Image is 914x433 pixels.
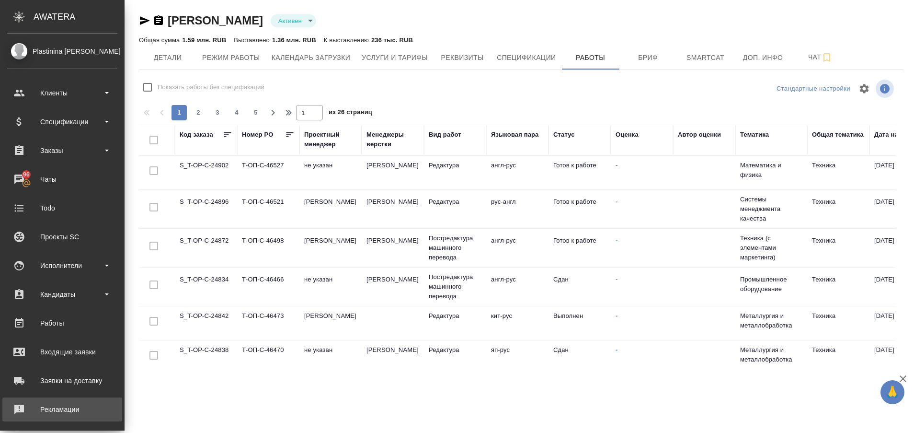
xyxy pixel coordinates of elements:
[7,230,117,244] div: Проекты SC
[486,340,548,374] td: яп-рус
[616,237,617,244] a: -
[145,52,191,64] span: Детали
[807,192,869,226] td: Техника
[371,36,413,44] p: 236 тыс. RUB
[812,130,864,140] div: Общая тематика
[168,14,263,27] a: [PERSON_NAME]
[362,231,424,265] td: [PERSON_NAME]
[740,275,802,294] p: Промышленное оборудование
[175,340,237,374] td: S_T-OP-C-24838
[7,172,117,187] div: Чаты
[158,82,264,92] span: Показать работы без спецификаций
[807,231,869,265] td: Техника
[237,270,299,304] td: Т-ОП-С-46466
[234,36,272,44] p: Выставлено
[275,17,305,25] button: Активен
[548,231,611,265] td: Готов к работе
[304,130,357,149] div: Проектный менеджер
[210,105,225,120] button: 3
[740,130,769,140] div: Тематика
[548,270,611,304] td: Сдан
[616,312,617,319] a: -
[874,130,913,140] div: Дата начала
[248,105,263,120] button: 5
[237,340,299,374] td: Т-ОП-С-46470
[486,231,548,265] td: англ-рус
[740,345,802,364] p: Металлургия и металлобработка
[139,36,182,44] p: Общая сумма
[7,115,117,129] div: Спецификации
[7,258,117,273] div: Исполнители
[2,167,122,191] a: 96Чаты
[429,130,461,140] div: Вид работ
[299,340,362,374] td: не указан
[548,156,611,189] td: Готов к работе
[616,162,617,169] a: -
[237,231,299,265] td: Т-ОП-С-46498
[2,196,122,220] a: Todo
[486,270,548,304] td: англ-рус
[7,143,117,158] div: Заказы
[807,306,869,340] td: Техника
[429,311,481,321] p: Редактура
[175,306,237,340] td: S_T-OP-C-24842
[876,80,896,98] span: Посмотреть информацию
[821,52,833,63] svg: Подписаться
[299,231,362,265] td: [PERSON_NAME]
[34,7,125,26] div: AWATERA
[272,36,316,44] p: 1.36 млн. RUB
[362,340,424,374] td: [PERSON_NAME]
[740,311,802,330] p: Металлургия и металлобработка
[429,345,481,355] p: Редактура
[429,161,481,170] p: Редактура
[153,15,164,26] button: Скопировать ссылку
[237,156,299,189] td: Т-ОП-С-46527
[175,231,237,265] td: S_T-OP-C-24872
[774,82,853,96] div: split button
[180,130,213,140] div: Код заказа
[299,192,362,226] td: [PERSON_NAME]
[202,52,260,64] span: Режим работы
[740,161,802,180] p: Математика и физика
[2,311,122,335] a: Работы
[237,192,299,226] td: Т-ОП-С-46521
[362,52,428,64] span: Услуги и тарифы
[683,52,729,64] span: Smartcat
[7,345,117,359] div: Входящие заявки
[616,130,639,140] div: Оценка
[7,287,117,302] div: Кандидаты
[242,130,273,140] div: Номер PO
[17,170,35,179] span: 96
[139,15,150,26] button: Скопировать ссылку для ЯМессенджера
[182,36,226,44] p: 1.59 млн. RUB
[740,234,802,262] p: Техника (с элементами маркетинга)
[740,52,786,64] span: Доп. инфо
[175,192,237,226] td: S_T-OP-C-24896
[324,36,371,44] p: К выставлению
[191,105,206,120] button: 2
[7,374,117,388] div: Заявки на доставку
[553,130,575,140] div: Статус
[486,192,548,226] td: рус-англ
[299,306,362,340] td: [PERSON_NAME]
[2,225,122,249] a: Проекты SC
[362,156,424,189] td: [PERSON_NAME]
[429,234,481,262] p: Постредактура машинного перевода
[807,340,869,374] td: Техника
[880,380,904,404] button: 🙏
[175,156,237,189] td: S_T-OP-C-24902
[299,156,362,189] td: не указан
[616,346,617,353] a: -
[616,198,617,205] a: -
[2,398,122,421] a: Рекламации
[429,272,481,301] p: Постредактура машинного перевода
[272,52,351,64] span: Календарь загрузки
[210,108,225,117] span: 3
[362,192,424,226] td: [PERSON_NAME]
[497,52,556,64] span: Спецификации
[248,108,263,117] span: 5
[2,369,122,393] a: Заявки на доставку
[329,106,372,120] span: из 26 страниц
[486,306,548,340] td: кит-рус
[491,130,539,140] div: Языковая пара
